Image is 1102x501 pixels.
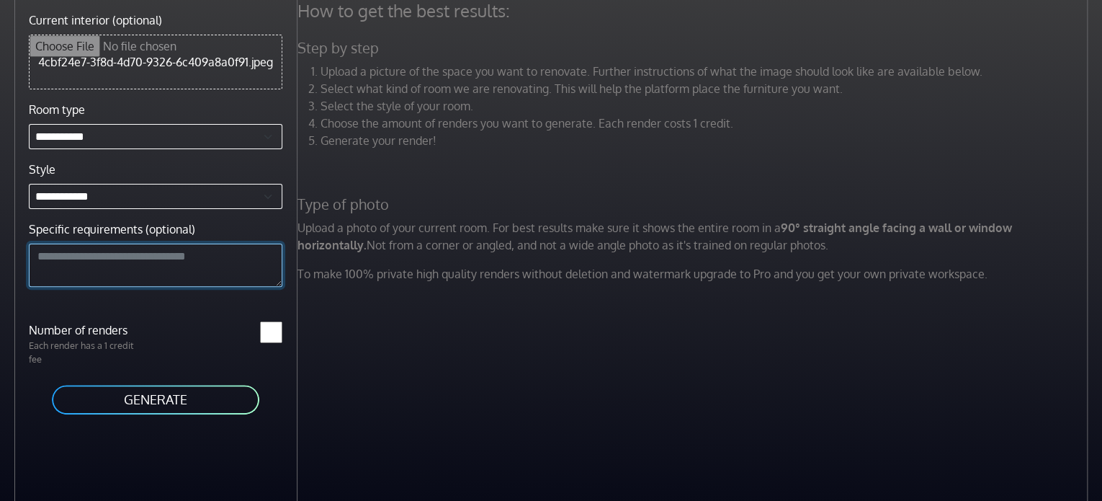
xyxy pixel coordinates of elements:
li: Select what kind of room we are renovating. This will help the platform place the furniture you w... [321,80,1091,97]
li: Choose the amount of renders you want to generate. Each render costs 1 credit. [321,115,1091,132]
li: Select the style of your room. [321,97,1091,115]
p: Upload a photo of your current room. For best results make sure it shows the entire room in a Not... [289,219,1100,254]
label: Number of renders [20,322,156,339]
li: Upload a picture of the space you want to renovate. Further instructions of what the image should... [321,63,1091,80]
label: Style [29,161,55,178]
label: Specific requirements (optional) [29,221,195,238]
p: To make 100% private high quality renders without deletion and watermark upgrade to Pro and you g... [289,265,1100,283]
button: GENERATE [50,383,261,416]
h5: Step by step [289,39,1100,57]
li: Generate your render! [321,132,1091,149]
label: Room type [29,101,85,118]
label: Current interior (optional) [29,12,162,29]
h5: Type of photo [289,195,1100,213]
p: Each render has a 1 credit fee [20,339,156,366]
